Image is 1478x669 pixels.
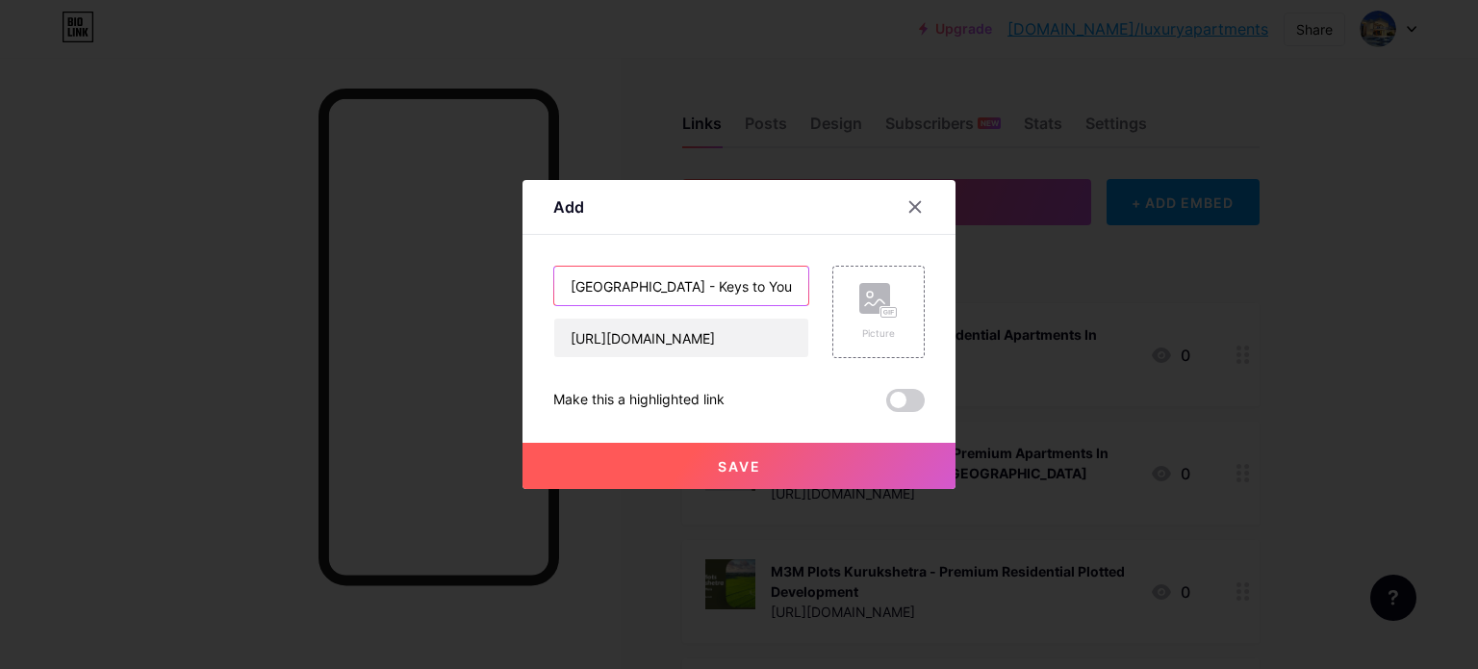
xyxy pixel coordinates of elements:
[859,326,898,341] div: Picture
[554,319,808,357] input: URL
[718,458,761,475] span: Save
[553,195,584,219] div: Add
[553,389,725,412] div: Make this a highlighted link
[522,443,956,489] button: Save
[554,267,808,305] input: Title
